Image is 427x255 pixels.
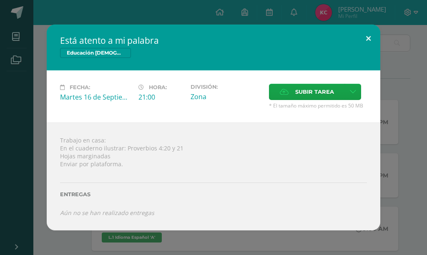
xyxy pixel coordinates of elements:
span: Subir tarea [295,84,334,100]
span: * El tamaño máximo permitido es 50 MB [269,102,367,109]
h2: Está atento a mi palabra [60,35,367,46]
div: Trabajo en casa: En el cuaderno ilustrar: Proverbios 4:20 y 21 Hojas marginadas Enviar por plataf... [47,122,380,230]
div: Zona [191,92,262,101]
div: Martes 16 de Septiembre [60,92,132,102]
i: Aún no se han realizado entregas [60,209,154,217]
label: Entregas [60,191,367,197]
label: División: [191,84,262,90]
span: Fecha: [70,84,90,90]
span: Hora: [149,84,167,90]
div: 21:00 [138,92,184,102]
span: Educación [DEMOGRAPHIC_DATA] [60,48,131,58]
button: Close (Esc) [357,25,380,53]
